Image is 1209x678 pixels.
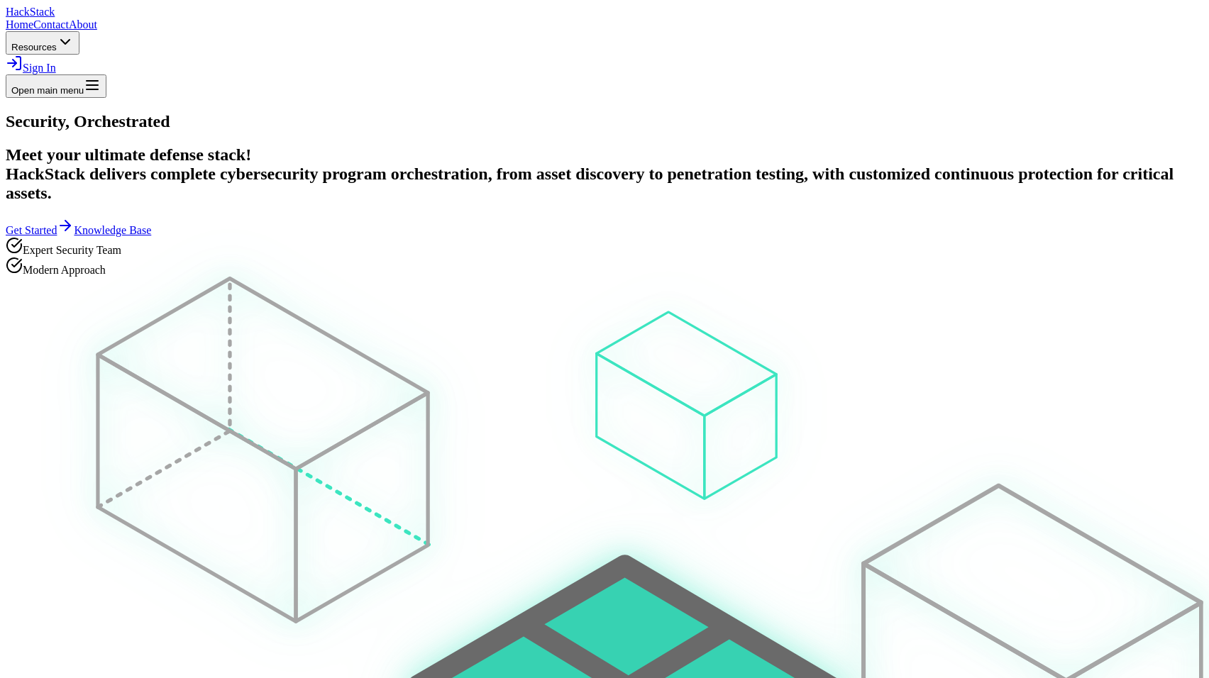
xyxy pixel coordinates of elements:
[6,257,1203,277] div: Modern Approach
[208,145,251,164] strong: stack!
[6,62,56,74] a: Sign In
[6,165,1174,202] span: HackStack delivers complete cybersecurity program orchestration, from asset discovery to penetrat...
[6,18,33,30] a: Home
[6,145,1203,203] h2: Meet your ultimate defense
[11,85,84,96] span: Open main menu
[6,112,1203,131] h1: Security,
[6,224,74,236] a: Get Started
[11,42,57,52] span: Resources
[6,6,55,18] a: HackStack
[30,6,55,18] span: Stack
[74,112,170,130] span: Orchestrated
[6,31,79,55] button: Resources
[69,18,97,30] a: About
[6,74,106,98] button: Open main menu
[33,18,69,30] a: Contact
[74,224,151,236] a: Knowledge Base
[6,237,1203,257] div: Expert Security Team
[6,6,55,18] span: Hack
[23,62,56,74] span: Sign In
